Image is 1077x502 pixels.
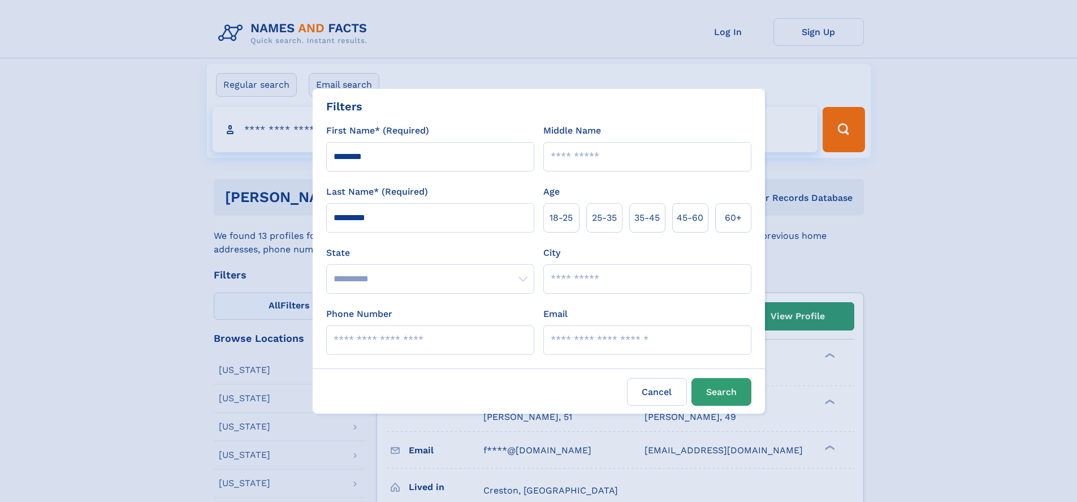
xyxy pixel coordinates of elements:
[543,185,560,199] label: Age
[543,246,560,260] label: City
[326,98,362,115] div: Filters
[677,211,703,225] span: 45‑60
[725,211,742,225] span: 60+
[543,307,568,321] label: Email
[543,124,601,138] label: Middle Name
[634,211,660,225] span: 35‑45
[627,378,687,406] label: Cancel
[326,307,392,321] label: Phone Number
[326,185,428,199] label: Last Name* (Required)
[326,246,534,260] label: State
[592,211,617,225] span: 25‑35
[691,378,751,406] button: Search
[326,124,429,138] label: First Name* (Required)
[550,211,573,225] span: 18‑25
